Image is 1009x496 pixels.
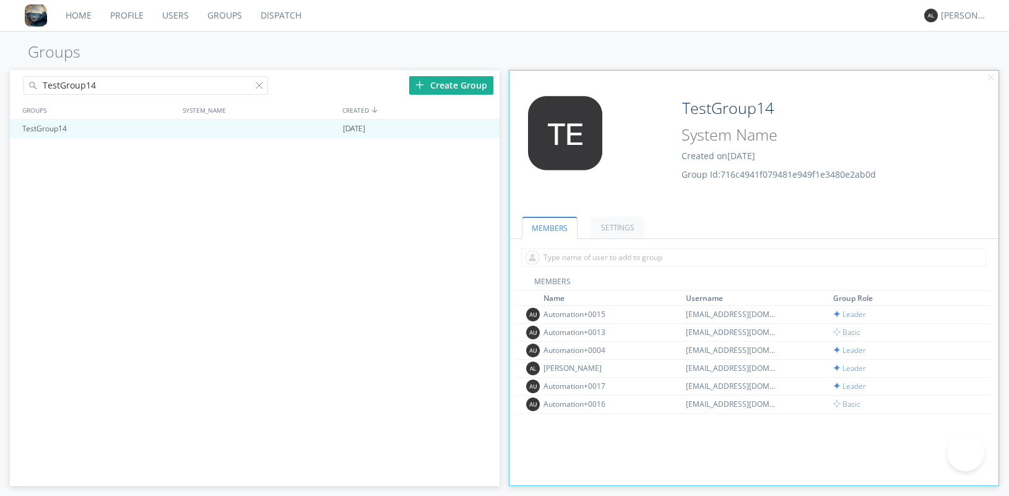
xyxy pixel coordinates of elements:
div: Automation+0015 [543,309,636,320]
span: Leader [833,363,866,373]
img: 373638.png [526,380,540,393]
span: Leader [833,381,866,391]
img: 373638.png [526,326,540,339]
div: [PERSON_NAME] [941,9,987,22]
img: plus.svg [415,80,424,89]
th: Toggle SortBy [684,291,831,306]
div: [EMAIL_ADDRESS][DOMAIN_NAME] [686,381,779,391]
div: Automation+0004 [543,345,636,355]
span: Leader [833,309,866,320]
div: SYSTEM_NAME [180,101,339,119]
img: cancel.svg [987,74,995,82]
span: [DATE] [343,120,365,138]
span: Group Id: 716c4941f079481e949f1e3480e2ab0d [682,168,876,180]
input: System Name [677,123,877,147]
div: Automation+0017 [543,381,636,391]
th: Toggle SortBy [542,291,683,306]
img: 373638.png [519,96,612,170]
img: 373638.png [526,398,540,411]
img: 8ff700cf5bab4eb8a436322861af2272 [25,4,47,27]
div: Automation+0013 [543,327,636,337]
th: Toggle SortBy [831,291,973,306]
div: Create Group [409,76,493,95]
img: 373638.png [526,344,540,357]
div: TestGroup14 [19,120,178,138]
input: Search groups [24,76,268,95]
div: MEMBERS [516,276,992,291]
iframe: Toggle Customer Support [947,434,984,471]
span: Basic [833,399,860,409]
div: CREATED [339,101,500,119]
div: [EMAIL_ADDRESS][DOMAIN_NAME] [686,345,779,355]
img: 373638.png [526,362,540,375]
img: 373638.png [924,9,938,22]
input: Group Name [677,96,877,121]
span: Leader [833,345,866,355]
img: 373638.png [526,308,540,321]
div: [EMAIL_ADDRESS][DOMAIN_NAME] [686,309,779,320]
span: [DATE] [727,150,755,162]
a: SETTINGS [591,217,644,238]
div: [EMAIL_ADDRESS][DOMAIN_NAME] [686,399,779,409]
span: Basic [833,327,860,337]
span: Created on [682,150,755,162]
input: Type name of user to add to group [521,248,986,267]
div: [EMAIL_ADDRESS][DOMAIN_NAME] [686,363,779,373]
a: TestGroup14[DATE] [10,120,499,138]
div: Automation+0016 [543,399,636,409]
div: [EMAIL_ADDRESS][DOMAIN_NAME] [686,327,779,337]
div: GROUPS [19,101,176,119]
a: MEMBERS [522,217,578,239]
div: [PERSON_NAME] [543,363,636,373]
